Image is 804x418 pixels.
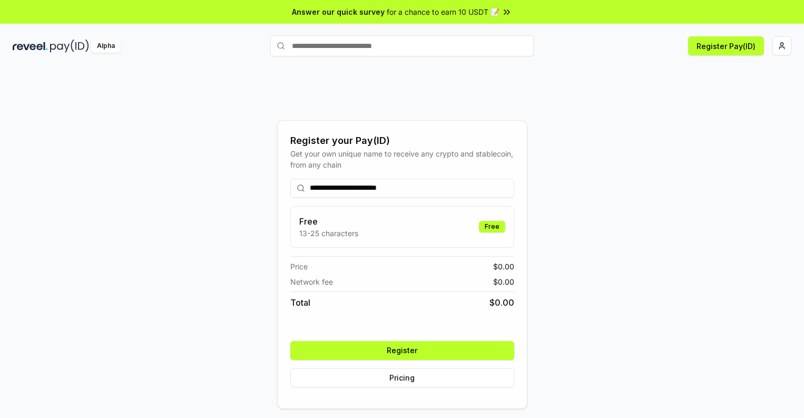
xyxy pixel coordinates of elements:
[493,276,514,287] span: $ 0.00
[290,261,308,272] span: Price
[290,133,514,148] div: Register your Pay(ID)
[489,296,514,309] span: $ 0.00
[290,276,333,287] span: Network fee
[299,228,358,239] p: 13-25 characters
[290,341,514,360] button: Register
[13,40,48,53] img: reveel_dark
[290,148,514,170] div: Get your own unique name to receive any crypto and stablecoin, from any chain
[387,6,499,17] span: for a chance to earn 10 USDT 📝
[292,6,385,17] span: Answer our quick survey
[688,36,764,55] button: Register Pay(ID)
[479,221,505,232] div: Free
[50,40,89,53] img: pay_id
[299,215,358,228] h3: Free
[91,40,121,53] div: Alpha
[493,261,514,272] span: $ 0.00
[290,368,514,387] button: Pricing
[290,296,310,309] span: Total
